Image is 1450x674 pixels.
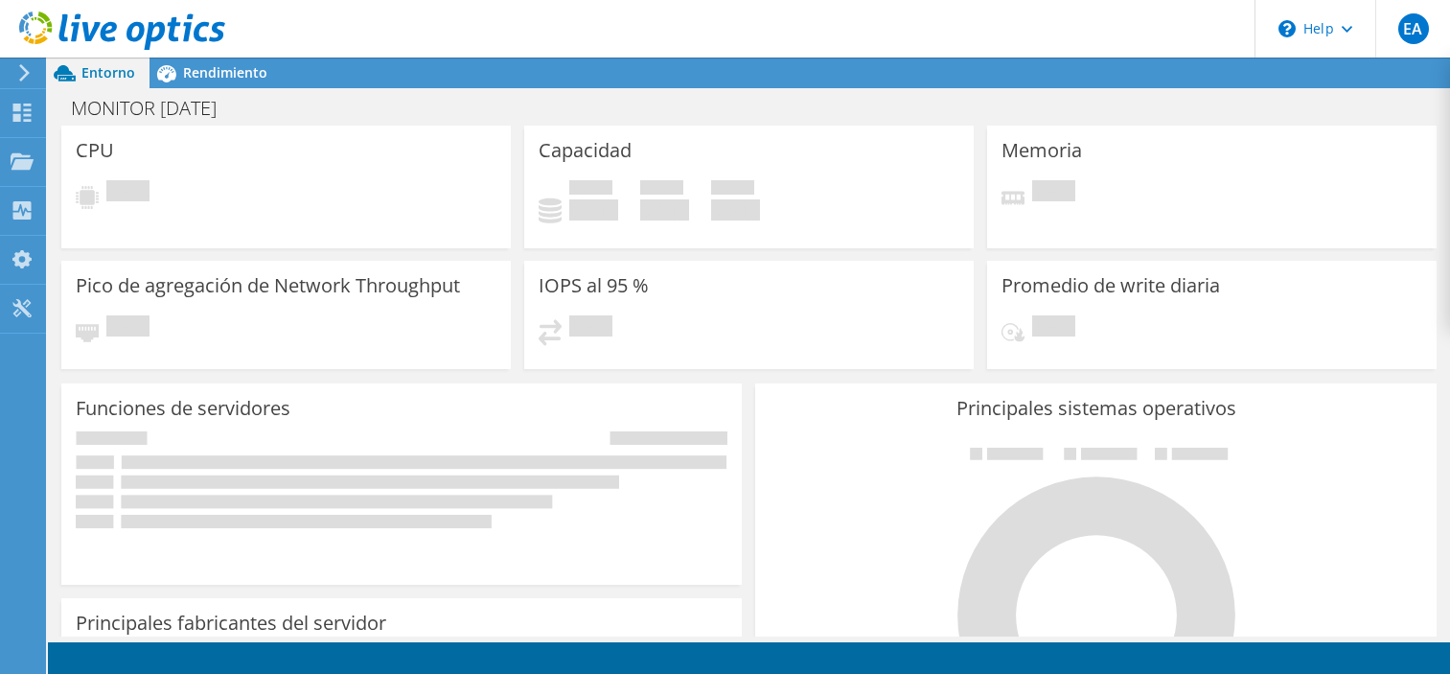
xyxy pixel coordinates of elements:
[1278,20,1296,37] svg: \n
[76,275,460,296] h3: Pico de agregación de Network Throughput
[640,180,683,199] span: Libre
[1001,275,1220,296] h3: Promedio de write diaria
[76,398,290,419] h3: Funciones de servidores
[76,613,386,634] h3: Principales fabricantes del servidor
[711,180,754,199] span: Total
[76,140,114,161] h3: CPU
[1001,140,1082,161] h3: Memoria
[62,98,246,119] h1: MONITOR [DATE]
[81,63,135,81] span: Entorno
[711,199,760,221] h4: 0 GiB
[1398,13,1429,44] span: EA
[569,315,612,341] span: Pendiente
[106,315,150,341] span: Pendiente
[569,180,612,199] span: Used
[183,63,267,81] span: Rendimiento
[539,140,632,161] h3: Capacidad
[106,180,150,206] span: Pendiente
[770,398,1421,419] h3: Principales sistemas operativos
[640,199,689,221] h4: 0 GiB
[1032,315,1075,341] span: Pendiente
[539,275,649,296] h3: IOPS al 95 %
[1032,180,1075,206] span: Pendiente
[569,199,618,221] h4: 0 GiB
